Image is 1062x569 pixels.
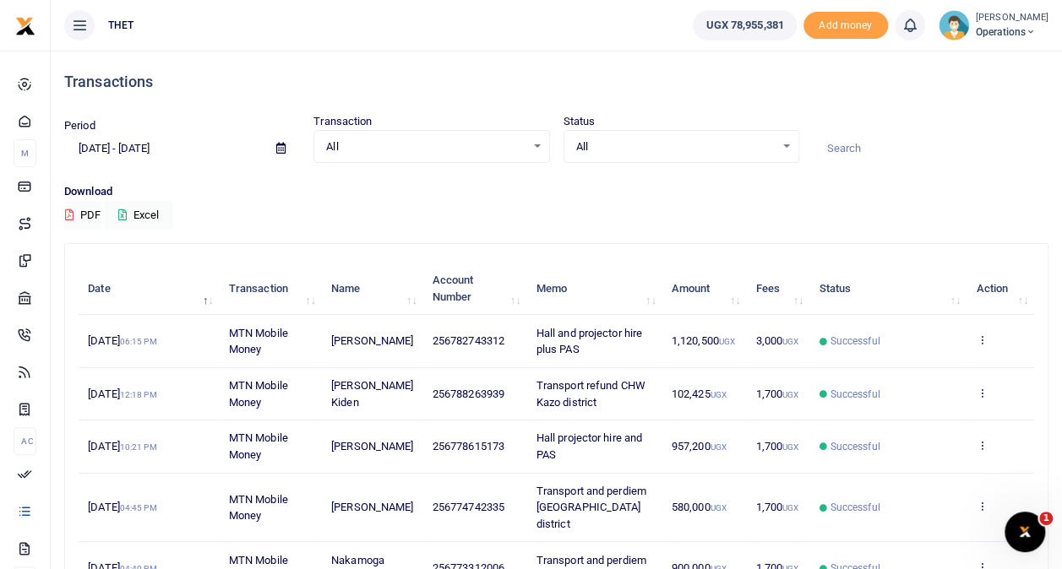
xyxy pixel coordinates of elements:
span: Transport refund CHW Kazo district [536,379,645,409]
th: Status: activate to sort column ascending [809,263,967,315]
a: UGX 78,955,381 [693,10,796,41]
th: Name: activate to sort column ascending [322,263,423,315]
small: UGX [782,503,798,512]
span: [DATE] [88,440,156,452]
span: Successful [831,333,880,349]
span: 256774742335 [433,501,504,513]
span: 1,120,500 [672,334,735,347]
span: 256782743312 [433,334,504,347]
span: 957,200 [672,440,727,452]
span: MTN Mobile Money [229,493,288,523]
span: 580,000 [672,501,727,513]
li: Toup your wallet [803,12,888,40]
button: PDF [64,201,101,230]
th: Fees: activate to sort column ascending [746,263,809,315]
span: [DATE] [88,501,156,513]
th: Amount: activate to sort column ascending [662,263,747,315]
li: M [14,139,36,167]
small: UGX [782,442,798,452]
span: THET [101,18,140,33]
th: Action: activate to sort column ascending [967,263,1034,315]
th: Memo: activate to sort column ascending [527,263,662,315]
span: 256788263939 [433,387,504,400]
img: profile-user [939,10,969,41]
li: Wallet ballance [686,10,803,41]
span: All [326,138,525,155]
img: logo-small [15,16,35,36]
span: 102,425 [672,387,727,400]
span: 1 [1039,512,1053,525]
th: Transaction: activate to sort column ascending [220,263,322,315]
a: profile-user [PERSON_NAME] Operations [939,10,1048,41]
span: [PERSON_NAME] [331,440,413,452]
span: Hall projector hire and PAS [536,431,642,461]
small: 04:45 PM [120,503,157,512]
a: Add money [803,18,888,30]
span: MTN Mobile Money [229,379,288,409]
label: Status [564,113,596,130]
th: Account Number: activate to sort column ascending [423,263,527,315]
span: Add money [803,12,888,40]
label: Transaction [313,113,372,130]
small: 12:18 PM [120,390,157,399]
span: Successful [831,387,880,402]
h4: Transactions [64,73,1048,91]
span: Operations [976,24,1048,40]
span: MTN Mobile Money [229,431,288,461]
small: UGX [782,337,798,346]
span: [PERSON_NAME] Kiden [331,379,413,409]
small: UGX [719,337,735,346]
span: 1,700 [756,440,799,452]
span: UGX 78,955,381 [705,17,783,34]
iframe: Intercom live chat [1005,512,1045,552]
span: All [576,138,775,155]
span: [PERSON_NAME] [331,334,413,347]
span: 3,000 [756,334,799,347]
small: UGX [710,390,726,399]
small: UGX [710,442,726,452]
span: 1,700 [756,501,799,513]
span: Hall and projector hire plus PAS [536,327,642,356]
span: Successful [831,500,880,515]
small: 06:15 PM [120,337,157,346]
span: Transport and perdiem [GEOGRAPHIC_DATA] district [536,485,646,530]
span: Successful [831,439,880,454]
span: MTN Mobile Money [229,327,288,356]
input: select period [64,134,263,163]
small: UGX [710,503,726,512]
a: logo-small logo-large logo-large [15,19,35,31]
th: Date: activate to sort column descending [79,263,220,315]
small: UGX [782,390,798,399]
span: [PERSON_NAME] [331,501,413,513]
label: Period [64,117,95,134]
p: Download [64,183,1048,201]
span: 1,700 [756,387,799,400]
button: Excel [104,201,173,230]
span: 256778615173 [433,440,504,452]
span: [DATE] [88,387,156,400]
small: [PERSON_NAME] [976,11,1048,25]
input: Search [813,134,1048,163]
li: Ac [14,427,36,455]
span: [DATE] [88,334,156,347]
small: 10:21 PM [120,442,157,452]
